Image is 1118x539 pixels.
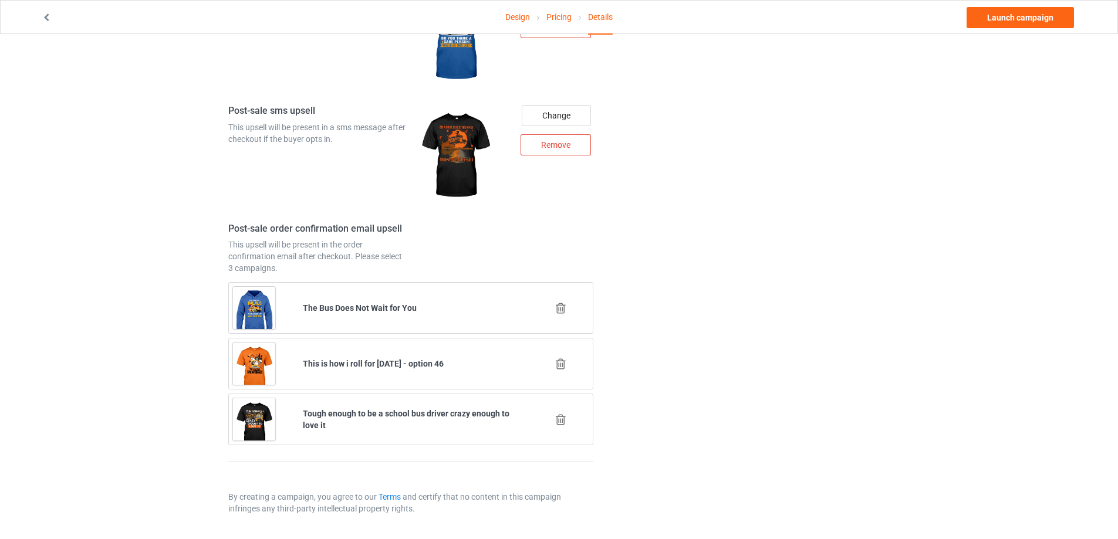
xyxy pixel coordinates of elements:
[505,1,530,33] a: Design
[522,105,591,126] div: Change
[228,491,593,514] p: By creating a campaign, you agree to our and certify that no content in this campaign infringes a...
[967,7,1074,28] a: Launch campaign
[588,1,613,35] div: Details
[228,121,407,145] div: This upsell will be present in a sms message after checkout if the buyer opts in.
[379,492,401,501] a: Terms
[228,105,407,117] h4: Post-sale sms upsell
[303,359,444,368] b: This is how i roll for [DATE] - option 46
[228,239,407,274] div: This upsell will be present in the order confirmation email after checkout. Please select 3 campa...
[228,223,407,235] h4: Post-sale order confirmation email upsell
[303,303,417,313] b: The Bus Does Not Wait for You
[521,134,591,155] div: Remove
[303,409,509,430] b: Tough enough to be a school bus driver crazy enough to love it
[415,105,496,206] img: regular.jpg
[546,1,572,33] a: Pricing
